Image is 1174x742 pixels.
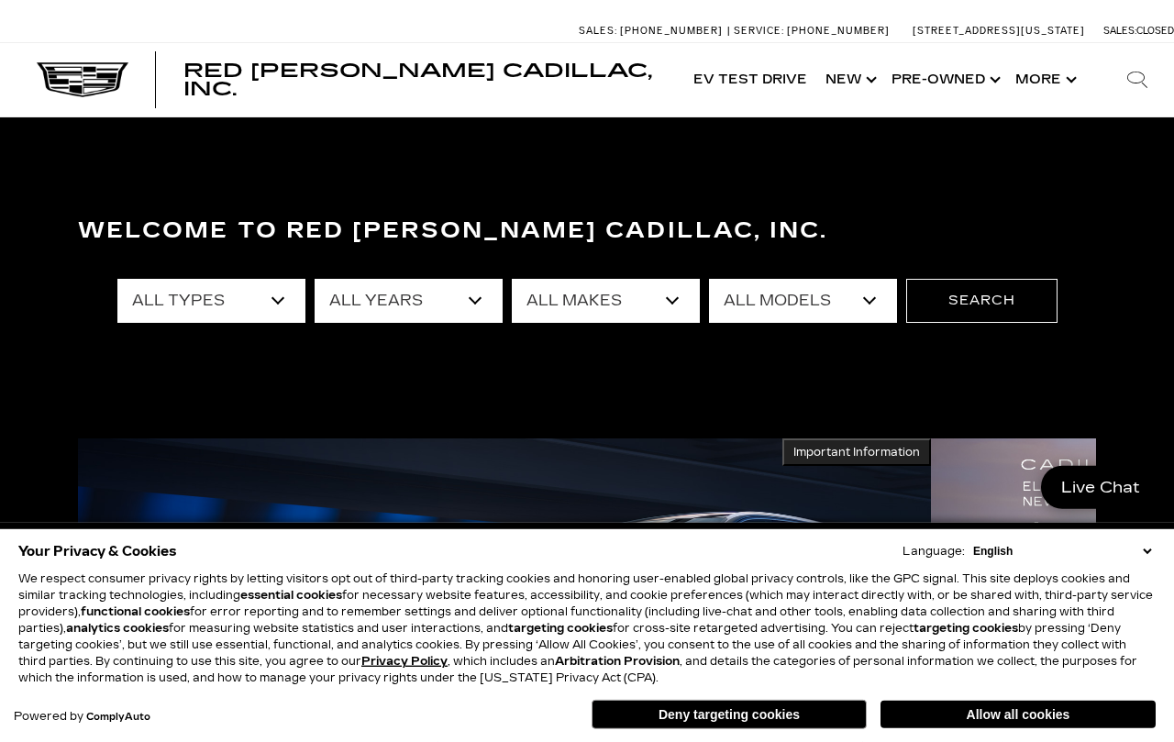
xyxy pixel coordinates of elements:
span: Sales: [579,25,617,37]
span: Closed [1136,25,1174,37]
a: [STREET_ADDRESS][US_STATE] [913,25,1085,37]
span: [PHONE_NUMBER] [787,25,890,37]
strong: targeting cookies [508,622,613,635]
div: Powered by [14,711,150,723]
button: More [1006,43,1082,116]
h3: Welcome to Red [PERSON_NAME] Cadillac, Inc. [78,213,1096,249]
span: Red [PERSON_NAME] Cadillac, Inc. [183,60,652,100]
strong: essential cookies [240,589,342,602]
span: Sales: [1103,25,1136,37]
button: Deny targeting cookies [592,700,867,729]
a: EV Test Drive [684,43,816,116]
a: Service: [PHONE_NUMBER] [727,26,894,36]
span: Live Chat [1052,477,1149,498]
div: Language: [903,546,965,557]
a: Red [PERSON_NAME] Cadillac, Inc. [183,61,666,98]
button: Allow all cookies [880,701,1156,728]
span: Your Privacy & Cookies [18,538,177,564]
a: Sales: [PHONE_NUMBER] [579,26,727,36]
select: Filter by type [117,279,305,323]
span: Service: [734,25,784,37]
span: [PHONE_NUMBER] [620,25,723,37]
strong: analytics cookies [66,622,169,635]
span: Important Information [793,445,920,460]
button: Search [906,279,1058,323]
select: Filter by make [512,279,700,323]
strong: functional cookies [81,605,190,618]
a: Live Chat [1041,466,1160,509]
select: Filter by year [315,279,503,323]
a: ComplyAuto [86,712,150,723]
select: Language Select [969,543,1156,559]
a: Pre-Owned [882,43,1006,116]
strong: targeting cookies [914,622,1018,635]
p: We respect consumer privacy rights by letting visitors opt out of third-party tracking cookies an... [18,570,1156,686]
img: Cadillac Dark Logo with Cadillac White Text [37,62,128,97]
a: New [816,43,882,116]
strong: Arbitration Provision [555,655,680,668]
a: Accessible Carousel [92,301,93,302]
u: Privacy Policy [361,655,448,668]
select: Filter by model [709,279,897,323]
